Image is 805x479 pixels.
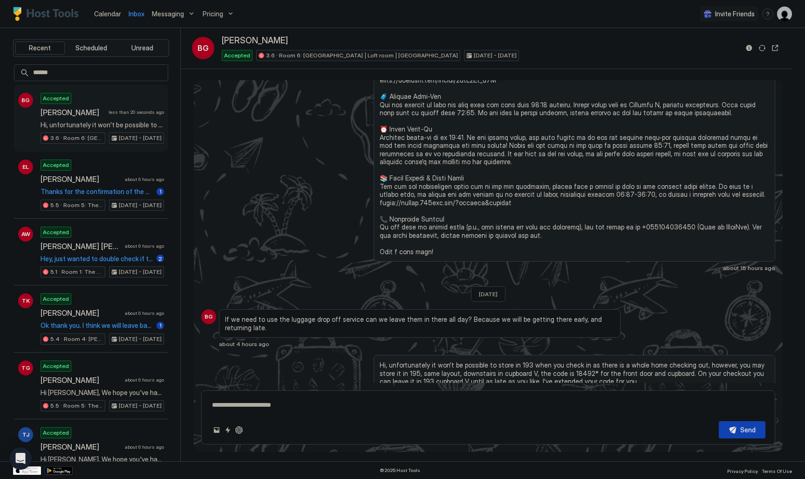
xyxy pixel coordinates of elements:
span: Hi [PERSON_NAME], We hope you've had a wonderful time in [GEOGRAPHIC_DATA]! Just a quick reminder... [41,455,164,464]
span: Thanks for the confirmation of the booking!! Do I need to buy an Uk-Adapter or do you have some? ... [41,187,153,196]
input: Input Field [29,65,168,81]
span: 5.5 · Room 5: The BFI | [GEOGRAPHIC_DATA] [50,201,103,209]
span: Accepted [43,362,69,370]
span: about 6 hours ago [125,377,164,383]
span: [DATE] - [DATE] [119,268,162,276]
button: Sync reservation [757,42,768,54]
span: Accepted [224,51,250,60]
span: TG [21,364,30,372]
span: less than 20 seconds ago [109,109,164,115]
span: Hi, unfortunately it won't be possible to store in 193 when you check in as there is a whole home... [41,121,164,129]
span: Unread [131,44,153,52]
span: Messaging [152,10,184,18]
span: Accepted [43,429,69,437]
span: Pricing [203,10,223,18]
span: Hi [PERSON_NAME], We hope you've had a wonderful time in [GEOGRAPHIC_DATA]! Just a quick reminder... [41,389,164,397]
span: [PERSON_NAME] [41,108,105,117]
span: Ok thank you. I think we will leave bags in cupboard V during the morning but should have them go... [41,321,153,330]
span: Scheduled [75,44,107,52]
button: Send [719,421,765,438]
span: Accepted [43,94,69,103]
button: Recent [15,42,65,55]
span: [PERSON_NAME] [41,174,121,184]
span: 1 [159,188,162,195]
span: [DATE] - [DATE] [119,402,162,410]
span: [DATE] - [DATE] [119,201,162,209]
button: Open reservation [770,42,781,54]
a: Inbox [129,9,144,19]
span: 3.6 · Room 6: [GEOGRAPHIC_DATA] | Loft room | [GEOGRAPHIC_DATA] [50,134,103,142]
span: © 2025 Host Tools [380,467,420,473]
span: [PERSON_NAME] [41,442,121,451]
a: Host Tools Logo [13,7,83,21]
a: Google Play Store [45,466,73,475]
span: Hey, just wanted to double check if the tap water is safe to drink [41,255,153,263]
span: Calendar [94,10,121,18]
span: about 6 hours ago [125,176,164,182]
span: Privacy Policy [727,468,758,474]
span: EL [22,163,29,171]
span: 5.1 · Room 1: The Sixties | Ground floor | [GEOGRAPHIC_DATA] [50,268,103,276]
span: [PERSON_NAME] [PERSON_NAME] [41,242,121,251]
button: Reservation information [744,42,755,54]
span: [DATE] - [DATE] [119,335,162,343]
span: Recent [29,44,51,52]
span: Accepted [43,295,69,303]
a: Calendar [94,9,121,19]
span: If we need to use the luggage drop off service can we leave them in there all day? Because we wil... [225,315,614,332]
span: 2 [158,255,162,262]
div: tab-group [13,39,169,57]
span: about 6 hours ago [125,310,164,316]
span: 5.4 · Room 4: [PERSON_NAME][GEOGRAPHIC_DATA] | Large room | [PERSON_NAME] [50,335,103,343]
div: User profile [777,7,792,21]
span: AW [21,230,30,238]
span: [DATE] - [DATE] [474,51,517,60]
span: BG [21,96,30,104]
span: [DATE] [479,291,498,298]
span: Accepted [43,161,69,169]
span: Inbox [129,10,144,18]
a: Terms Of Use [762,465,792,475]
div: menu [762,8,773,20]
button: Quick reply [222,424,233,436]
span: [PERSON_NAME] [222,35,288,46]
span: about 6 hours ago [125,444,164,450]
button: Unread [117,42,167,55]
span: about 6 hours ago [125,243,164,249]
span: [PERSON_NAME] [41,375,121,385]
span: Accepted [43,228,69,236]
a: Privacy Policy [727,465,758,475]
div: Open Intercom Messenger [9,447,32,470]
div: Send [740,425,756,435]
a: App Store [13,466,41,475]
span: about 15 hours ago [723,264,775,271]
span: TJ [22,430,29,439]
span: about 4 hours ago [219,340,269,347]
button: Upload image [211,424,222,436]
span: TK [22,297,30,305]
span: 5.5 · Room 5: The BFI | [GEOGRAPHIC_DATA] [50,402,103,410]
button: Scheduled [67,42,116,55]
span: Terms Of Use [762,468,792,474]
span: BG [198,42,209,54]
span: Invite Friends [715,10,755,18]
span: [PERSON_NAME] [41,308,121,318]
span: 3.6 · Room 6: [GEOGRAPHIC_DATA] | Loft room | [GEOGRAPHIC_DATA] [266,51,458,60]
span: Hi, unfortunately it won't be possible to store in 193 when you check in as there is a whole home... [380,361,769,386]
span: 1 [159,322,162,329]
span: BG [205,312,213,321]
span: [DATE] - [DATE] [119,134,162,142]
